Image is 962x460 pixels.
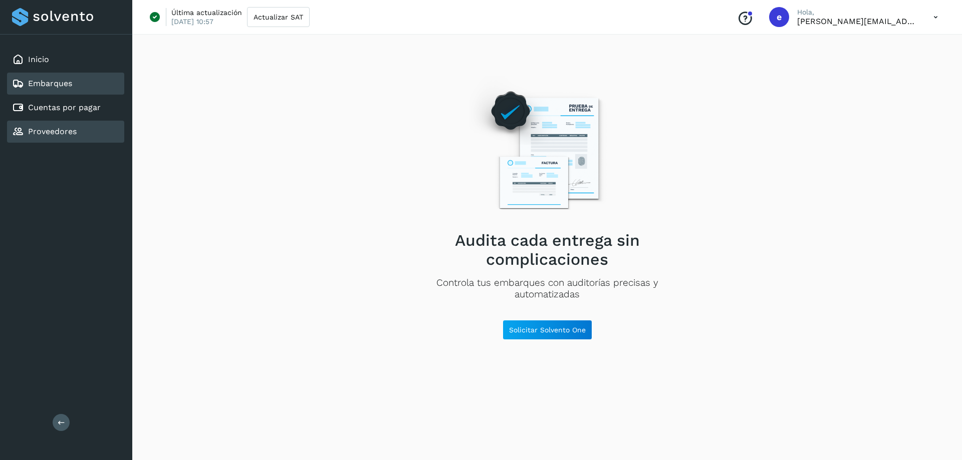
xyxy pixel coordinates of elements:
h2: Audita cada entrega sin complicaciones [404,231,690,269]
p: Hola, [797,8,917,17]
img: Empty state image [460,76,634,223]
div: Inicio [7,49,124,71]
a: Inicio [28,55,49,64]
p: [DATE] 10:57 [171,17,213,26]
a: Embarques [28,79,72,88]
div: Embarques [7,73,124,95]
a: Cuentas por pagar [28,103,101,112]
p: etzel.cancino@seacargo.com [797,17,917,26]
button: Actualizar SAT [247,7,310,27]
a: Proveedores [28,127,77,136]
button: Solicitar Solvento One [503,320,592,340]
p: Controla tus embarques con auditorías precisas y automatizadas [404,277,690,300]
div: Proveedores [7,121,124,143]
span: Actualizar SAT [254,14,303,21]
p: Última actualización [171,8,242,17]
span: Solicitar Solvento One [509,326,586,333]
div: Cuentas por pagar [7,97,124,119]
